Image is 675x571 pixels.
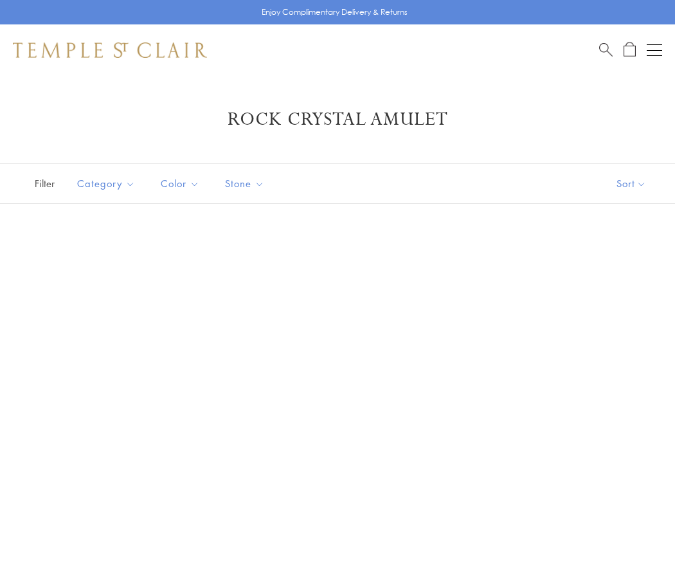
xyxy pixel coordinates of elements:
[624,42,636,58] a: Open Shopping Bag
[151,169,209,198] button: Color
[219,176,274,192] span: Stone
[13,42,207,58] img: Temple St. Clair
[588,164,675,203] button: Show sort by
[32,108,643,131] h1: Rock Crystal Amulet
[154,176,209,192] span: Color
[215,169,274,198] button: Stone
[647,42,662,58] button: Open navigation
[599,42,613,58] a: Search
[262,6,408,19] p: Enjoy Complimentary Delivery & Returns
[67,169,145,198] button: Category
[71,176,145,192] span: Category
